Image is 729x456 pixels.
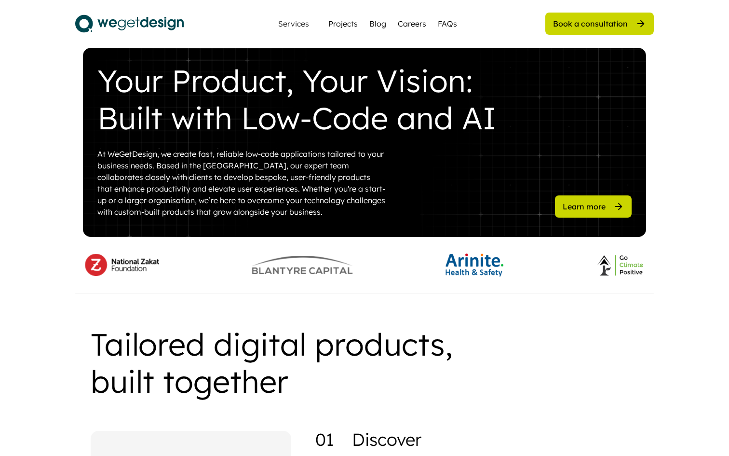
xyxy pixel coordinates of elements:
div: Your Product, Your Vision: Built with Low-Code and AI [97,62,512,137]
img: logo.svg [75,12,184,36]
div: Learn more [563,201,606,212]
div: Tailored digital products, built together [91,326,525,400]
img: Logo%20%282%29.png [85,254,159,276]
a: FAQs [438,18,457,29]
div: Book a consultation [553,18,628,29]
div: Discover [352,431,638,448]
div: At WeGetDesign, we create fast, reliable low-code applications tailored to your business needs. B... [97,148,387,218]
div: 01 [315,431,334,448]
img: arinite_footer_logo.png.webp [445,253,503,276]
a: Careers [398,18,426,29]
img: images%20%281%29.png [596,253,644,276]
img: blantyre-capital-logo%201.png [252,256,353,275]
a: Projects [328,18,358,29]
a: Blog [369,18,386,29]
div: Services [274,20,313,28]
